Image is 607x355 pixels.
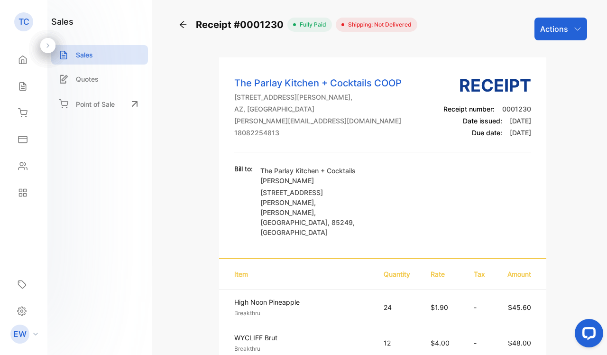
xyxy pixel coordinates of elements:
[260,166,369,186] p: The Parlay Kitchen + Cocktails [PERSON_NAME]
[296,20,326,29] span: fully paid
[443,105,495,113] span: Receipt number:
[51,69,148,89] a: Quotes
[431,269,455,279] p: Rate
[51,15,74,28] h1: sales
[76,99,115,109] p: Point of Sale
[328,218,353,226] span: , 85249
[384,269,412,279] p: Quantity
[260,188,323,206] span: [STREET_ADDRESS][PERSON_NAME]
[508,303,531,311] span: $45.60
[508,339,531,347] span: $48.00
[472,129,502,137] span: Due date:
[443,73,531,98] h3: Receipt
[502,105,531,113] span: 0001230
[13,328,27,340] p: EW
[234,164,253,174] p: Bill to:
[431,303,448,311] span: $1.90
[76,50,93,60] p: Sales
[51,45,148,65] a: Sales
[18,16,29,28] p: TC
[234,128,402,138] p: 18082254813
[51,93,148,114] a: Point of Sale
[234,104,402,114] p: AZ, [GEOGRAPHIC_DATA]
[234,92,402,102] p: [STREET_ADDRESS][PERSON_NAME],
[234,345,367,353] p: Breakthru
[384,338,412,348] p: 12
[463,117,502,125] span: Date issued:
[76,74,99,84] p: Quotes
[344,20,412,29] span: Shipping: Not Delivered
[567,315,607,355] iframe: LiveChat chat widget
[234,333,367,343] p: WYCLIFF Brut
[234,116,402,126] p: [PERSON_NAME][EMAIL_ADDRESS][DOMAIN_NAME]
[196,18,287,32] span: Receipt #0001230
[540,23,568,35] p: Actions
[505,269,531,279] p: Amount
[234,76,402,90] p: The Parlay Kitchen + Cocktails COOP
[474,338,486,348] p: -
[431,339,450,347] span: $4.00
[510,117,531,125] span: [DATE]
[384,302,412,312] p: 24
[534,18,587,40] button: Actions
[234,309,367,318] p: Breakthru
[234,297,367,307] p: High Noon Pineapple
[510,129,531,137] span: [DATE]
[474,269,486,279] p: Tax
[234,269,365,279] p: Item
[474,302,486,312] p: -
